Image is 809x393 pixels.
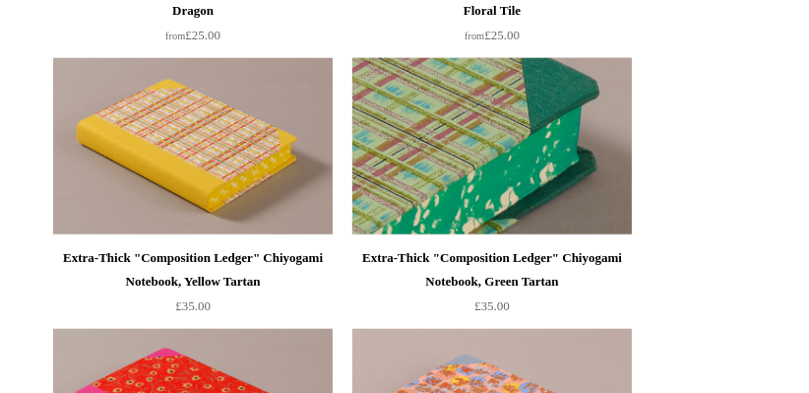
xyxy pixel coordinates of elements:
span: £25.00 [465,28,520,42]
span: £25.00 [165,28,220,42]
div: Extra-Thick "Composition Ledger" Chiyogami Notebook, Yellow Tartan [58,246,328,294]
a: Extra-Thick "Composition Ledger" Chiyogami Notebook, Yellow Tartan Extra-Thick "Composition Ledge... [53,58,333,235]
a: Extra-Thick "Composition Ledger" Chiyogami Notebook, Yellow Tartan £35.00 [53,246,333,327]
span: £35.00 [175,298,211,313]
span: from [465,31,484,41]
img: Extra-Thick "Composition Ledger" Chiyogami Notebook, Yellow Tartan [53,58,333,235]
a: Extra-Thick "Composition Ledger" Chiyogami Notebook, Green Tartan £35.00 [352,246,632,327]
span: £35.00 [474,298,510,313]
div: Extra-Thick "Composition Ledger" Chiyogami Notebook, Green Tartan [357,246,627,294]
span: from [165,31,185,41]
img: Extra-Thick "Composition Ledger" Chiyogami Notebook, Green Tartan [352,58,632,235]
a: Extra-Thick "Composition Ledger" Chiyogami Notebook, Green Tartan Extra-Thick "Composition Ledger... [352,58,632,235]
